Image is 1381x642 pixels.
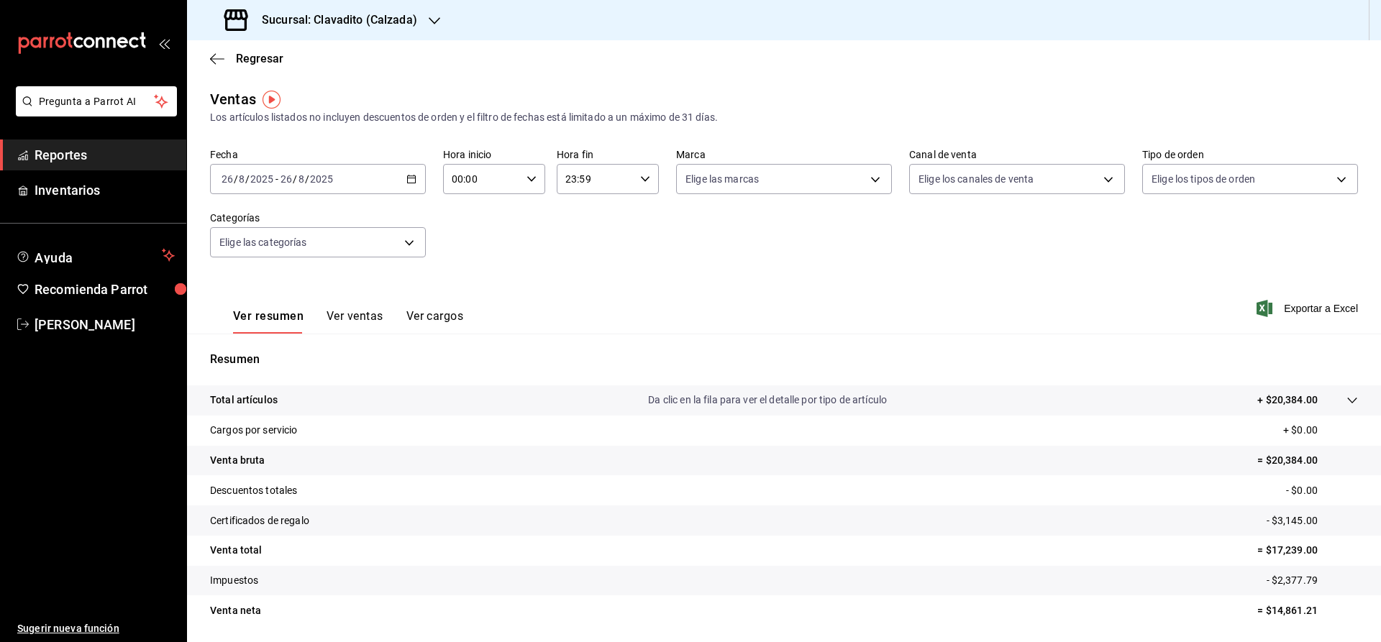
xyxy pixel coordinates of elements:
[1257,543,1358,558] p: = $17,239.00
[210,213,426,223] label: Categorías
[236,52,283,65] span: Regresar
[275,173,278,185] span: -
[250,12,417,29] h3: Sucursal: Clavadito (Calzada)
[298,173,305,185] input: --
[309,173,334,185] input: ----
[35,247,156,264] span: Ayuda
[210,603,261,618] p: Venta neta
[1257,603,1358,618] p: = $14,861.21
[557,150,659,160] label: Hora fin
[210,52,283,65] button: Regresar
[909,150,1125,160] label: Canal de venta
[210,513,309,528] p: Certificados de regalo
[676,150,892,160] label: Marca
[1142,150,1358,160] label: Tipo de orden
[443,150,545,160] label: Hora inicio
[305,173,309,185] span: /
[280,173,293,185] input: --
[210,110,1358,125] div: Los artículos listados no incluyen descuentos de orden y el filtro de fechas está limitado a un m...
[210,573,258,588] p: Impuestos
[293,173,297,185] span: /
[210,393,278,408] p: Total artículos
[1257,453,1358,468] p: = $20,384.00
[219,235,307,249] span: Elige las categorías
[250,173,274,185] input: ----
[648,393,887,408] p: Da clic en la fila para ver el detalle por tipo de artículo
[17,621,175,636] span: Sugerir nueva función
[263,91,281,109] img: Tooltip marker
[238,173,245,185] input: --
[35,280,175,299] span: Recomienda Parrot
[210,88,256,110] div: Ventas
[406,309,464,334] button: Ver cargos
[221,173,234,185] input: --
[210,483,297,498] p: Descuentos totales
[1152,172,1255,186] span: Elige los tipos de orden
[210,150,426,160] label: Fecha
[210,453,265,468] p: Venta bruta
[39,94,155,109] span: Pregunta a Parrot AI
[919,172,1034,186] span: Elige los canales de venta
[233,309,463,334] div: navigation tabs
[1267,513,1358,528] p: - $3,145.00
[1267,573,1358,588] p: - $2,377.79
[35,315,175,334] span: [PERSON_NAME]
[1283,423,1358,438] p: + $0.00
[35,180,175,200] span: Inventarios
[210,351,1358,368] p: Resumen
[245,173,250,185] span: /
[10,104,177,119] a: Pregunta a Parrot AI
[158,37,170,49] button: open_drawer_menu
[685,172,759,186] span: Elige las marcas
[1259,300,1358,317] button: Exportar a Excel
[35,145,175,165] span: Reportes
[1286,483,1358,498] p: - $0.00
[1257,393,1318,408] p: + $20,384.00
[234,173,238,185] span: /
[327,309,383,334] button: Ver ventas
[210,423,298,438] p: Cargos por servicio
[210,543,262,558] p: Venta total
[233,309,304,334] button: Ver resumen
[16,86,177,116] button: Pregunta a Parrot AI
